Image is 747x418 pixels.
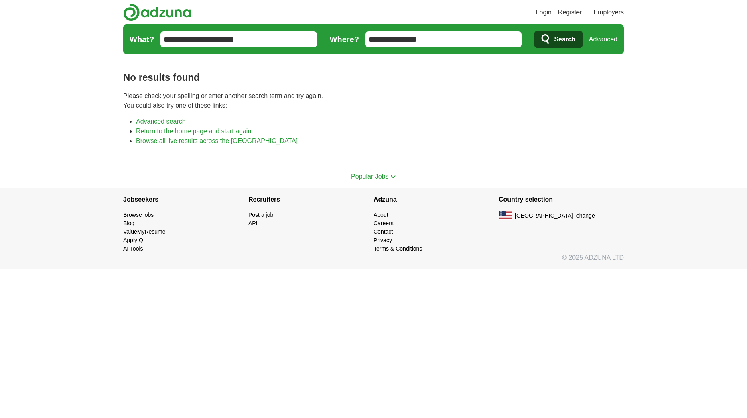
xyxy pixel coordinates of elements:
a: Privacy [373,237,392,243]
a: Browse all live results across the [GEOGRAPHIC_DATA] [136,137,298,144]
label: What? [130,33,154,45]
p: Please check your spelling or enter another search term and try again. You could also try one of ... [123,91,624,110]
img: Adzuna logo [123,3,191,21]
a: ValueMyResume [123,228,166,235]
a: Browse jobs [123,212,154,218]
a: Terms & Conditions [373,245,422,252]
a: Advanced search [136,118,186,125]
button: Search [534,31,582,48]
a: Register [558,8,582,17]
a: AI Tools [123,245,143,252]
span: Search [554,31,575,47]
div: © 2025 ADZUNA LTD [117,253,630,269]
a: Advanced [589,31,617,47]
a: ApplyIQ [123,237,143,243]
a: Careers [373,220,394,226]
a: Login [536,8,552,17]
h4: Country selection [499,188,624,211]
label: Where? [330,33,359,45]
a: API [248,220,258,226]
a: Contact [373,228,393,235]
img: toggle icon [390,175,396,179]
button: change [576,212,595,220]
a: Blog [123,220,134,226]
img: US flag [499,211,512,220]
span: Popular Jobs [351,173,388,180]
a: Return to the home page and start again [136,128,251,135]
a: Post a job [248,212,273,218]
a: Employers [593,8,624,17]
span: [GEOGRAPHIC_DATA] [515,212,573,220]
a: About [373,212,388,218]
h1: No results found [123,70,624,85]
